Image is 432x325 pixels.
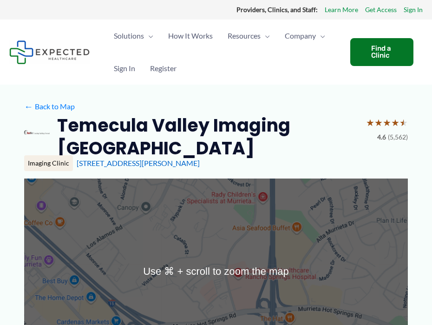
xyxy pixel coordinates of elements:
[404,4,423,16] a: Sign In
[77,159,200,167] a: [STREET_ADDRESS][PERSON_NAME]
[114,20,144,52] span: Solutions
[316,20,325,52] span: Menu Toggle
[24,155,73,171] div: Imaging Clinic
[350,38,413,66] a: Find a Clinic
[365,4,397,16] a: Get Access
[325,4,358,16] a: Learn More
[377,131,386,143] span: 4.6
[106,20,341,85] nav: Primary Site Navigation
[236,6,318,13] strong: Providers, Clinics, and Staff:
[383,114,391,131] span: ★
[106,20,161,52] a: SolutionsMenu Toggle
[388,131,408,143] span: (5,562)
[374,114,383,131] span: ★
[150,52,177,85] span: Register
[114,52,135,85] span: Sign In
[261,20,270,52] span: Menu Toggle
[168,20,213,52] span: How It Works
[285,20,316,52] span: Company
[366,114,374,131] span: ★
[399,114,408,131] span: ★
[24,102,33,111] span: ←
[161,20,220,52] a: How It Works
[106,52,143,85] a: Sign In
[24,99,75,113] a: ←Back to Map
[220,20,277,52] a: ResourcesMenu Toggle
[277,20,333,52] a: CompanyMenu Toggle
[228,20,261,52] span: Resources
[144,20,153,52] span: Menu Toggle
[391,114,399,131] span: ★
[57,114,359,160] h2: Temecula Valley Imaging [GEOGRAPHIC_DATA]
[9,40,90,64] img: Expected Healthcare Logo - side, dark font, small
[143,52,184,85] a: Register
